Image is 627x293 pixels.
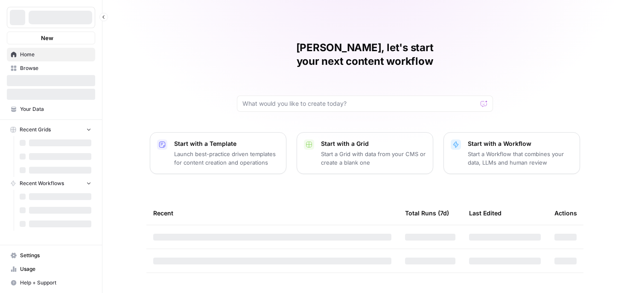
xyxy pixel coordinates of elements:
[7,48,95,61] a: Home
[150,132,286,174] button: Start with a TemplateLaunch best-practice driven templates for content creation and operations
[20,51,91,58] span: Home
[20,64,91,72] span: Browse
[469,201,502,225] div: Last Edited
[242,99,477,108] input: What would you like to create today?
[7,177,95,190] button: Recent Workflows
[20,105,91,113] span: Your Data
[174,150,279,167] p: Launch best-practice driven templates for content creation and operations
[321,150,426,167] p: Start a Grid with data from your CMS or create a blank one
[237,41,493,68] h1: [PERSON_NAME], let's start your next content workflow
[20,279,91,287] span: Help + Support
[297,132,433,174] button: Start with a GridStart a Grid with data from your CMS or create a blank one
[20,180,64,187] span: Recent Workflows
[7,262,95,276] a: Usage
[405,201,449,225] div: Total Runs (7d)
[443,132,580,174] button: Start with a WorkflowStart a Workflow that combines your data, LLMs and human review
[468,139,573,148] p: Start with a Workflow
[20,252,91,259] span: Settings
[7,123,95,136] button: Recent Grids
[554,201,577,225] div: Actions
[7,276,95,290] button: Help + Support
[7,32,95,44] button: New
[153,201,391,225] div: Recent
[41,34,53,42] span: New
[7,61,95,75] a: Browse
[468,150,573,167] p: Start a Workflow that combines your data, LLMs and human review
[174,139,279,148] p: Start with a Template
[7,102,95,116] a: Your Data
[20,265,91,273] span: Usage
[7,249,95,262] a: Settings
[321,139,426,148] p: Start with a Grid
[20,126,51,133] span: Recent Grids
